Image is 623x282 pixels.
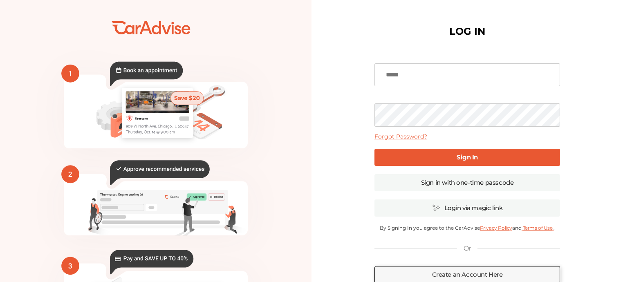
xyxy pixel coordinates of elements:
[374,149,560,166] a: Sign In
[432,204,440,212] img: magic_icon.32c66aac.svg
[449,27,485,36] h1: LOG IN
[457,153,478,161] b: Sign In
[374,225,560,231] p: By Signing In you agree to the CarAdvise and .
[374,133,427,140] a: Forgot Password?
[480,225,512,231] a: Privacy Policy
[522,225,554,231] a: Terms of Use
[374,174,560,191] a: Sign in with one-time passcode
[464,244,471,253] p: Or
[374,199,560,217] a: Login via magic link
